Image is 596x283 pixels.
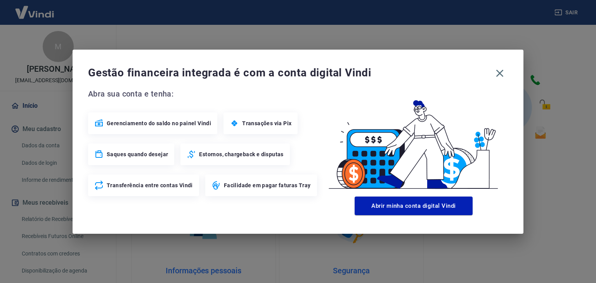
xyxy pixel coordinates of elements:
[107,119,211,127] span: Gerenciamento do saldo no painel Vindi
[224,181,311,189] span: Facilidade em pagar faturas Tray
[107,150,168,158] span: Saques quando desejar
[355,197,473,215] button: Abrir minha conta digital Vindi
[107,181,193,189] span: Transferência entre contas Vindi
[319,88,508,193] img: Good Billing
[88,88,319,100] span: Abra sua conta e tenha:
[88,65,492,81] span: Gestão financeira integrada é com a conta digital Vindi
[199,150,283,158] span: Estornos, chargeback e disputas
[242,119,291,127] span: Transações via Pix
